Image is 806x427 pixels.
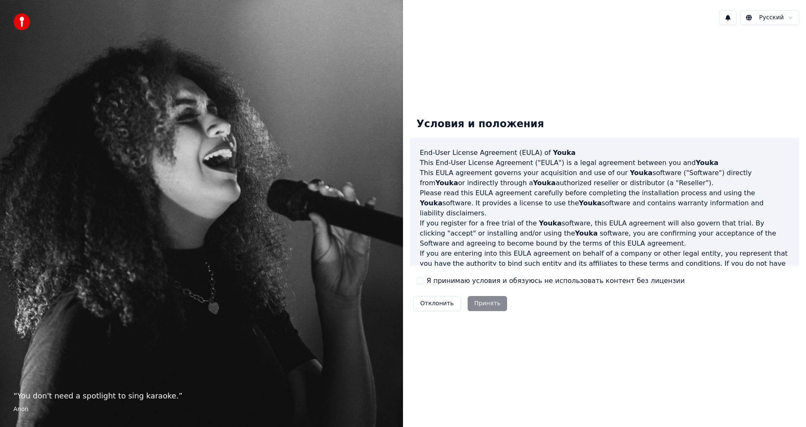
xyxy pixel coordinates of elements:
[13,13,30,30] img: youka
[553,149,576,157] span: Youka
[420,158,789,168] p: This End-User License Agreement ("EULA") is a legal agreement between you and
[579,199,602,207] span: Youka
[435,179,458,187] span: Youka
[420,168,789,188] p: This EULA agreement governs your acquisition and use of our software ("Software") directly from o...
[630,169,652,177] span: Youka
[13,405,390,414] footer: Anon
[13,390,390,402] p: “ You don't need a spotlight to sing karaoke. ”
[539,219,562,227] span: Youka
[420,148,789,158] h3: End-User License Agreement (EULA) of
[413,296,461,311] button: Отклонить
[696,159,718,167] span: Youka
[420,249,789,289] p: If you are entering into this EULA agreement on behalf of a company or other legal entity, you re...
[427,276,685,286] label: Я принимаю условия и обязуюсь не использовать контент без лицензии
[575,229,598,237] span: Youka
[420,199,442,207] span: Youka
[420,218,789,249] p: If you register for a free trial of the software, this EULA agreement will also govern that trial...
[420,188,789,218] p: Please read this EULA agreement carefully before completing the installation process and using th...
[533,179,556,187] span: Youka
[410,111,551,138] div: Условия и положения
